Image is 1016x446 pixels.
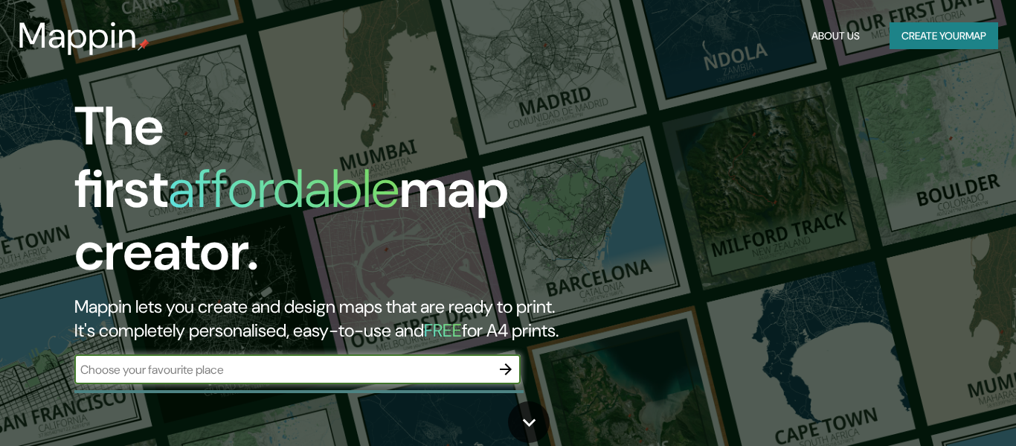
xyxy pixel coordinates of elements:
h1: The first map creator. [74,95,582,295]
h3: Mappin [18,15,138,57]
h5: FREE [424,319,462,342]
img: mappin-pin [138,39,149,51]
h2: Mappin lets you create and design maps that are ready to print. It's completely personalised, eas... [74,295,582,343]
button: About Us [806,22,866,50]
button: Create yourmap [890,22,998,50]
input: Choose your favourite place [74,361,491,378]
h1: affordable [168,154,399,223]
